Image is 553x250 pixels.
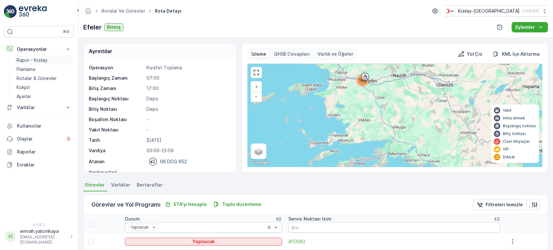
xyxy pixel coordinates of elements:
[503,116,525,121] p: İmha etmek
[89,47,112,55] p: Ayrıntılar
[14,92,74,101] a: Ayarlar
[89,106,144,112] p: Bitiş Noktası
[4,119,74,132] a: Kullanıcılar
[14,65,74,74] a: Planlama
[89,137,144,143] p: Tarih
[503,108,512,113] p: Yakıt
[458,8,520,14] p: Kızılay-[GEOGRAPHIC_DATA]
[146,85,229,92] p: 17:00
[146,64,229,71] p: Kıyafet Toplama
[444,5,548,17] button: Kızılay-[GEOGRAPHIC_DATA](+03:00)
[467,51,482,57] p: Yol Çiz
[89,75,144,81] p: Başlangıç Zamanı
[17,123,71,129] p: Kullanıcılar
[255,84,258,89] span: +
[4,145,74,158] a: Raporlar
[20,228,67,234] p: emrah.yalcinkaya
[125,216,140,222] p: Durum
[174,201,207,208] p: ETA'yı hesapla
[359,78,366,83] span: 199
[89,85,144,92] p: Bitiş Zamanı
[274,51,310,57] p: QHSE Cevapları
[107,24,121,30] p: Bitmiş
[146,147,229,154] p: 00:00-23:59
[19,5,47,18] img: logo_light-DOdMpM7g.png
[502,51,540,57] p: KML İçe Aktarma
[288,216,331,222] p: Servis Noktası Isim
[146,137,229,143] p: [DATE]
[17,162,71,168] p: Evraklar
[17,93,31,100] p: Ayarlar
[20,234,67,245] p: [EMAIL_ADDRESS][DOMAIN_NAME]
[288,222,500,233] input: Ara
[255,94,258,99] span: −
[249,158,271,167] a: Bu bölgeyi Google Haritalar'da açın (yeni pencerede açılır)
[146,106,229,112] p: Depo
[522,8,539,14] p: ( +03:00 )
[288,238,500,245] a: AYD062
[137,182,163,188] span: Bertaraflar
[154,8,183,14] span: Rota Detayı
[444,7,455,15] img: k%C4%B1z%C4%B1lay_D5CCths.png
[251,51,266,57] p: İzleme
[356,74,369,87] div: 199
[4,223,74,227] span: v 1.52.2
[17,84,30,91] p: Kokpit
[455,50,485,58] button: Yol Çiz
[211,200,264,208] button: Toplu düzenleme
[503,131,526,136] p: Bitiş noktası
[17,66,35,73] p: Planlama
[146,169,229,176] p: -
[17,57,48,63] p: Rapor - Kızılay
[89,147,144,154] p: Vardiya
[125,238,282,245] button: Yapılacak
[85,182,105,188] span: Görevler
[317,51,353,57] p: Varlık ve Öğeler
[101,8,145,14] a: Rotalar ve Görevler
[503,147,509,152] p: VIP
[192,238,214,245] p: Yapılacak
[14,83,74,92] a: Kokpit
[6,231,16,242] div: EE
[512,22,548,32] button: Eylemler
[17,46,61,52] p: Operasyonlar
[251,82,261,92] a: Yakınlaştır
[67,136,70,142] p: 2
[503,154,515,160] p: Dikkat
[146,75,229,81] p: 07:00
[4,228,74,245] button: EEemrah.yalcinkaya[EMAIL_ADDRESS][DOMAIN_NAME]
[503,139,530,144] p: Özel ihtiyaçlar
[251,68,261,77] a: View Fullscreen
[129,224,150,230] div: Yapılacak
[89,169,144,176] p: Yardımcı(lar)
[146,96,229,102] p: Depo
[222,201,261,208] p: Toplu düzenleme
[4,132,74,145] a: Olaylar2
[89,158,104,165] p: Atanan
[89,96,144,102] p: Başlangıç Noktası
[515,24,535,30] p: Eylemler
[486,201,523,208] p: Filtreleri temizle
[4,158,74,171] a: Evraklar
[249,158,271,167] img: Google
[4,5,17,18] img: logo
[17,104,61,111] p: Varlıklar
[473,199,527,210] button: Filtreleri temizle
[17,136,62,142] p: Olaylar
[162,200,209,208] button: ETA'yı hesapla
[4,43,74,56] button: Operasyonlar
[4,101,74,114] button: Varlıklar
[91,200,161,209] p: Görevler ve Yol Programı
[14,74,74,83] a: Rotalar & Görevler
[17,149,71,155] p: Raporlar
[63,29,69,34] p: ⌘B
[490,50,542,58] button: KML İçe Aktarma
[89,116,144,123] p: Boşaltım Noktası
[146,116,229,123] p: -
[89,127,144,133] p: Yakıt Noktası
[160,158,187,165] p: 06 DCG 652
[251,144,266,158] a: Layers
[89,239,94,244] div: Toggle Row Selected
[104,23,123,31] button: Bitmiş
